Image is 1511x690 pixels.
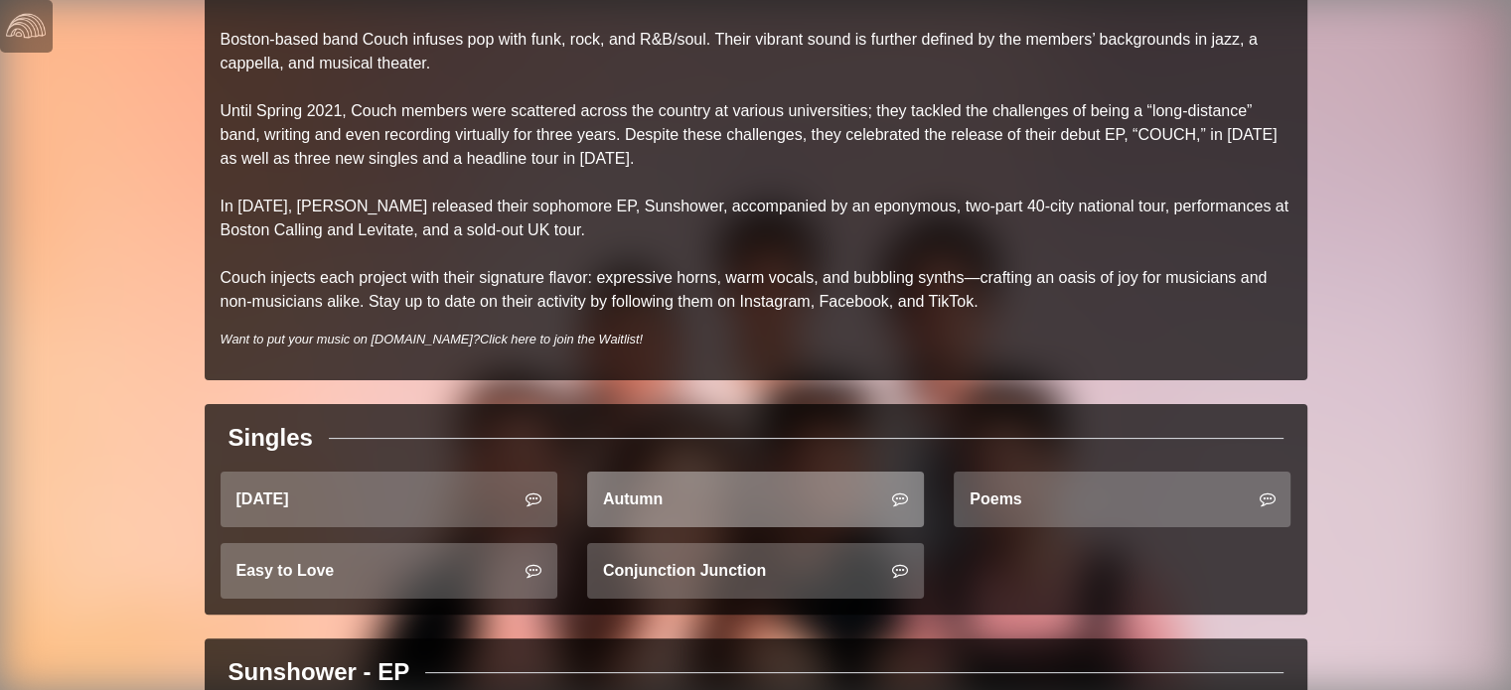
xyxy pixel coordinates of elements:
[587,472,924,527] a: Autumn
[587,543,924,599] a: Conjunction Junction
[480,332,643,346] a: Click here to join the Waitlist!
[221,332,644,346] i: Want to put your music on [DOMAIN_NAME]?
[228,654,410,690] div: Sunshower - EP
[221,543,557,599] a: Easy to Love
[221,472,557,527] a: [DATE]
[6,6,46,46] img: logo-white-4c48a5e4bebecaebe01ca5a9d34031cfd3d4ef9ae749242e8c4bf12ef99f53e8.png
[228,420,313,456] div: Singles
[954,472,1290,527] a: Poems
